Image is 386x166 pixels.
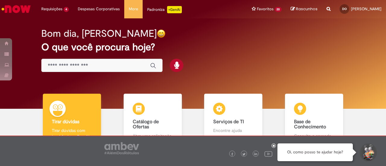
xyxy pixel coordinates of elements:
[275,7,282,12] span: 20
[342,7,347,11] span: DO
[242,153,245,156] img: logo_footer_twitter.png
[296,6,318,12] span: Rascunhos
[52,127,92,139] p: Tirar dúvidas com Lupi Assist e Gen Ai
[274,94,355,146] a: Base de Conhecimento Consulte e aprenda
[41,28,157,39] h2: Bom dia, [PERSON_NAME]
[254,152,257,156] img: logo_footer_linkedin.png
[41,42,344,52] h2: O que você procura hoje?
[291,6,318,12] a: Rascunhos
[213,119,244,125] b: Serviços de TI
[133,119,159,130] b: Catálogo de Ofertas
[147,6,182,13] div: Padroniza
[157,29,166,38] img: happy-face.png
[1,3,32,15] img: ServiceNow
[294,133,334,139] p: Consulte e aprenda
[264,150,272,158] img: logo_footer_youtube.png
[104,142,139,154] img: logo_footer_ambev_rotulo_gray.png
[294,119,326,130] b: Base de Conhecimento
[359,143,377,161] button: Iniciar Conversa de Suporte
[32,94,112,146] a: Tirar dúvidas Tirar dúvidas com Lupi Assist e Gen Ai
[351,6,381,11] span: [PERSON_NAME]
[213,127,253,133] p: Encontre ajuda
[133,133,173,139] p: Abra uma solicitação
[112,94,193,146] a: Catálogo de Ofertas Abra uma solicitação
[231,153,234,156] img: logo_footer_facebook.png
[64,7,69,12] span: 4
[257,6,274,12] span: Favoritos
[167,6,182,13] p: +GenAi
[277,143,353,161] div: Oi, como posso te ajudar hoje?
[52,119,79,125] b: Tirar dúvidas
[41,6,62,12] span: Requisições
[129,6,138,12] span: More
[78,6,120,12] span: Despesas Corporativas
[193,94,274,146] a: Serviços de TI Encontre ajuda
